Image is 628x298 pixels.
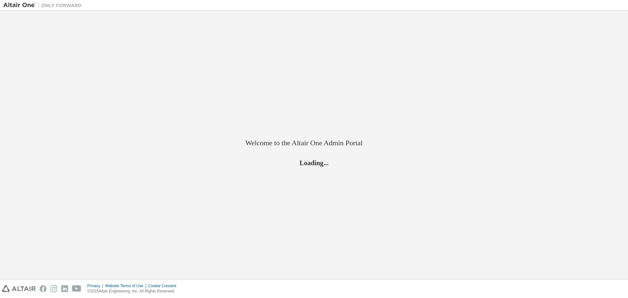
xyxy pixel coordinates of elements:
[245,158,383,167] h2: Loading...
[3,2,85,9] img: Altair One
[72,285,81,292] img: youtube.svg
[40,285,46,292] img: facebook.svg
[61,285,68,292] img: linkedin.svg
[87,283,105,289] div: Privacy
[148,283,180,289] div: Cookie Consent
[2,285,36,292] img: altair_logo.svg
[245,138,383,148] h2: Welcome to the Altair One Admin Portal
[50,285,57,292] img: instagram.svg
[87,289,180,294] p: © 2025 Altair Engineering, Inc. All Rights Reserved.
[105,283,148,289] div: Website Terms of Use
